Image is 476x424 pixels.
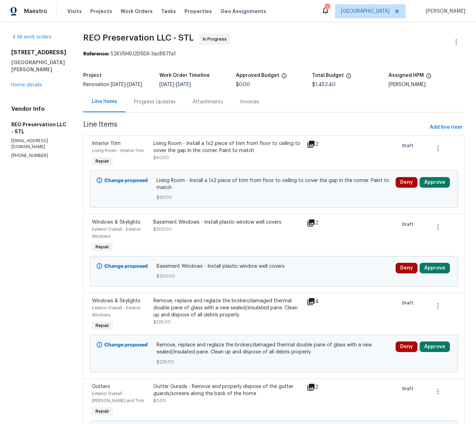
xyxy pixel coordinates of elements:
span: $225.00 [157,358,392,365]
div: Line Items [92,98,117,105]
span: In Progress [203,36,230,43]
div: Basement Windows - Install plastic window well covers [153,219,303,226]
a: Home details [11,83,42,87]
span: [DATE] [159,82,174,87]
b: Change proposed [104,178,148,183]
span: Work Orders [121,8,153,15]
h5: Assigned HPM [389,73,424,78]
div: Progress Updates [134,98,176,105]
a: All work orders [11,35,51,40]
p: [PHONE_NUMBER] [11,153,66,159]
span: The hpm assigned to this work order. [426,73,432,82]
span: $200.00 [153,227,172,231]
div: Invoices [240,98,259,105]
div: Living Room - Install a 1x2 piece of trim from floor to ceiling to cover the gap in the corner. P... [153,140,303,154]
span: Visits [67,8,82,15]
span: $1,452.40 [312,82,336,87]
span: Exterior Overall - Exterior Windows [92,227,141,238]
div: 2 [307,140,333,149]
span: Repair [93,322,112,329]
div: 2 [307,383,333,392]
div: 4 [307,297,333,306]
span: $0.00 [153,399,166,403]
span: Draft [402,385,416,392]
span: [PERSON_NAME] [423,8,465,15]
span: Gutters [92,384,110,389]
button: Approve [420,341,450,352]
button: Approve [420,263,450,273]
div: 52KV5H9J2DSDX-3ac887fa1 [83,50,465,57]
span: Add line item [430,123,462,132]
div: [PERSON_NAME] [389,82,465,87]
span: [DATE] [111,82,126,87]
h4: Vendor Info [11,105,66,113]
div: 2 [307,219,333,227]
button: Deny [396,177,417,188]
span: [DATE] [127,82,142,87]
button: Deny [396,263,417,273]
span: Draft [402,221,416,228]
button: Add line item [427,121,465,134]
span: Exterior Overall - [PERSON_NAME] and Trim [92,392,144,403]
h5: Approved Budget [236,73,279,78]
span: [GEOGRAPHIC_DATA] [341,8,390,15]
button: Deny [396,341,417,352]
span: Geo Assignments [220,8,266,15]
b: Reference: [83,52,109,56]
button: Approve [420,177,450,188]
span: The total cost of line items that have been proposed by Opendoor. This sum includes line items th... [346,73,352,82]
div: Remove, replace and reglaze the broken/damaged thermal double pane of glass with a new sealed/ins... [153,297,303,319]
div: 7 [325,4,330,11]
span: Windows & Skylights [92,220,140,225]
p: [EMAIL_ADDRESS][DOMAIN_NAME] [11,138,66,150]
span: Basement Windows - Install plastic window well covers [157,263,392,270]
h2: [STREET_ADDRESS] [11,49,66,56]
span: Projects [90,8,112,15]
h5: Work Order Timeline [159,73,210,78]
span: Windows & Skylights [92,298,140,303]
span: [DATE] [176,82,191,87]
span: - [159,82,191,87]
h5: Total Budget [312,73,344,78]
span: Repair [93,408,112,415]
span: REO Preservation LLC - STL [83,34,194,42]
span: Remove, replace and reglaze the broken/damaged thermal double pane of glass with a new sealed/ins... [157,341,392,356]
span: Properties [184,8,212,15]
span: $225.00 [153,320,171,324]
span: Interior Trim [92,141,121,146]
span: Renovation [83,82,142,87]
span: $0.00 [236,82,250,87]
span: $200.00 [157,273,392,280]
span: Draft [402,142,416,149]
span: Tasks [161,9,176,14]
span: $60.00 [153,156,169,160]
span: Living Room - Interior Trim [92,149,144,153]
span: Line Items [83,121,427,134]
span: Repair [93,243,112,250]
h5: REO Preservation LLC - STL [11,121,66,135]
span: The total cost of line items that have been approved by both Opendoor and the Trade Partner. This... [281,73,287,82]
span: $60.00 [157,194,392,201]
div: Attachments [193,98,223,105]
span: Exterior Overall - Exterior Windows [92,306,141,317]
span: Living Room - Install a 1x2 piece of trim from floor to ceiling to cover the gap in the corner. P... [157,177,392,191]
span: Maestro [24,8,47,15]
b: Change proposed [104,264,148,269]
span: - [111,82,142,87]
b: Change proposed [104,343,148,347]
span: Draft [402,299,416,307]
h5: [GEOGRAPHIC_DATA][PERSON_NAME] [11,59,66,73]
div: Gutter Gurads - Remove and properly dispose of the gutter guards/screens along the back of the home [153,383,303,397]
span: Repair [93,158,112,165]
h5: Project [83,73,102,78]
